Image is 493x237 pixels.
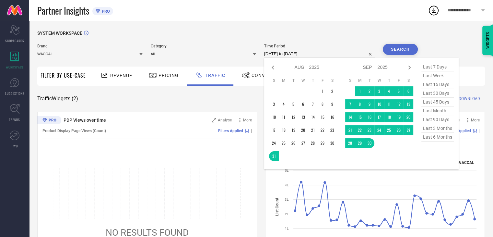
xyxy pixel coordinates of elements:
[37,116,61,126] div: Premium
[12,143,18,148] span: FWD
[269,99,279,109] td: Sun Aug 03 2025
[404,125,413,135] td: Sat Sep 27 2025
[288,112,298,122] td: Tue Aug 12 2025
[37,31,82,36] span: SYSTEM WORKSPACE
[285,212,289,216] text: 2L
[384,86,394,96] td: Thu Sep 04 2025
[308,78,318,83] th: Thursday
[251,129,252,133] span: |
[355,125,365,135] td: Mon Sep 22 2025
[37,95,78,102] span: Traffic Widgets ( 2 )
[365,86,374,96] td: Tue Sep 02 2025
[421,63,454,71] span: last 7 days
[355,99,365,109] td: Mon Sep 08 2025
[421,71,454,80] span: last week
[269,78,279,83] th: Sunday
[345,138,355,148] td: Sun Sep 28 2025
[285,227,289,230] text: 1L
[405,64,413,71] div: Next month
[374,112,384,122] td: Wed Sep 17 2025
[37,44,143,48] span: Brand
[110,73,132,78] span: Revenue
[218,129,243,133] span: Filters Applied
[298,112,308,122] td: Wed Aug 13 2025
[421,106,454,115] span: last month
[374,125,384,135] td: Wed Sep 24 2025
[269,125,279,135] td: Sun Aug 17 2025
[285,169,289,172] text: 5L
[318,78,327,83] th: Friday
[318,86,327,96] td: Fri Aug 01 2025
[279,138,288,148] td: Mon Aug 25 2025
[394,125,404,135] td: Fri Sep 26 2025
[404,99,413,109] td: Sat Sep 13 2025
[252,73,283,78] span: Conversion
[421,80,454,89] span: last 15 days
[345,125,355,135] td: Sun Sep 21 2025
[365,112,374,122] td: Tue Sep 16 2025
[9,117,20,122] span: TRENDS
[374,99,384,109] td: Wed Sep 10 2025
[288,138,298,148] td: Tue Aug 26 2025
[365,99,374,109] td: Tue Sep 09 2025
[345,112,355,122] td: Sun Sep 14 2025
[205,73,225,78] span: Traffic
[421,98,454,106] span: last 45 days
[365,78,374,83] th: Tuesday
[298,125,308,135] td: Wed Aug 20 2025
[327,78,337,83] th: Saturday
[275,197,279,216] tspan: List Count
[279,99,288,109] td: Mon Aug 04 2025
[243,118,252,122] span: More
[285,183,289,187] text: 4L
[269,112,279,122] td: Sun Aug 10 2025
[298,99,308,109] td: Wed Aug 06 2025
[394,78,404,83] th: Friday
[404,78,413,83] th: Saturday
[327,112,337,122] td: Sat Aug 16 2025
[384,99,394,109] td: Thu Sep 11 2025
[355,86,365,96] td: Mon Sep 01 2025
[421,89,454,98] span: last 30 days
[151,44,256,48] span: Category
[318,99,327,109] td: Fri Aug 08 2025
[285,198,289,201] text: 3L
[41,71,86,79] span: Filter By Use-Case
[279,78,288,83] th: Monday
[384,125,394,135] td: Thu Sep 25 2025
[327,99,337,109] td: Sat Aug 09 2025
[264,50,375,58] input: Select time period
[279,125,288,135] td: Mon Aug 18 2025
[100,9,110,14] span: PRO
[288,78,298,83] th: Tuesday
[479,129,480,133] span: |
[355,78,365,83] th: Monday
[298,78,308,83] th: Wednesday
[421,115,454,124] span: last 90 days
[365,138,374,148] td: Tue Sep 30 2025
[37,4,89,17] span: Partner Insights
[421,133,454,142] span: last 6 months
[269,64,277,71] div: Previous month
[6,65,24,69] span: WORKSPACE
[64,118,106,123] span: PDP Views over time
[384,112,394,122] td: Thu Sep 18 2025
[404,112,413,122] td: Sat Sep 20 2025
[394,112,404,122] td: Fri Sep 19 2025
[308,138,318,148] td: Thu Aug 28 2025
[5,91,25,96] span: SUGGESTIONS
[327,138,337,148] td: Sat Aug 30 2025
[383,44,418,55] button: Search
[384,78,394,83] th: Thursday
[428,5,440,16] div: Open download list
[308,112,318,122] td: Thu Aug 14 2025
[394,86,404,96] td: Fri Sep 05 2025
[308,125,318,135] td: Thu Aug 21 2025
[365,125,374,135] td: Tue Sep 23 2025
[212,118,216,122] svg: Zoom
[421,124,454,133] span: last 3 months
[308,99,318,109] td: Thu Aug 07 2025
[5,38,24,43] span: SCORECARDS
[269,138,279,148] td: Sun Aug 24 2025
[298,138,308,148] td: Wed Aug 27 2025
